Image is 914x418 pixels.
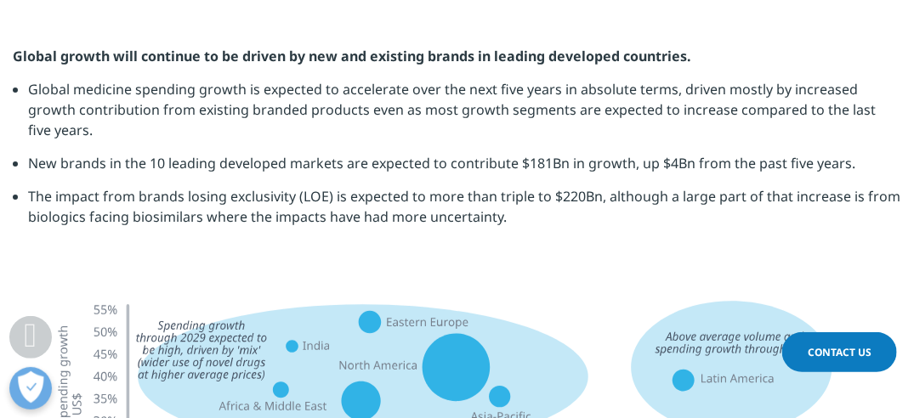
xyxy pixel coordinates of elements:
[9,367,52,410] button: Open Preferences
[808,345,871,359] span: Contact Us
[28,79,901,153] li: Global medicine spending growth is expected to accelerate over the next five years in absolute te...
[28,186,901,240] li: The impact from brands losing exclusivity (LOE) is expected to more than triple to $220Bn, althou...
[28,153,901,186] li: New brands in the 10 leading developed markets are expected to contribute $181Bn in growth, up $4...
[13,47,691,65] strong: Global growth will continue to be driven by new and existing brands in leading developed countries.
[782,332,897,372] a: Contact Us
